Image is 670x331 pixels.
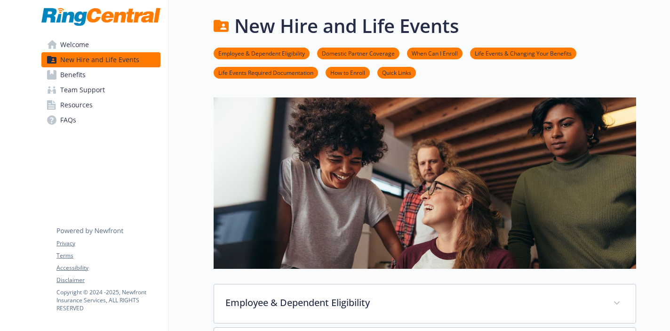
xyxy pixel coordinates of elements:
a: Quick Links [377,68,416,77]
a: Benefits [41,67,160,82]
img: new hire page banner [214,97,636,269]
a: Accessibility [56,264,160,272]
p: Copyright © 2024 - 2025 , Newfront Insurance Services, ALL RIGHTS RESERVED [56,288,160,312]
a: Life Events & Changing Your Benefits [470,48,576,57]
p: Employee & Dependent Eligibility [225,296,602,310]
a: New Hire and Life Events [41,52,160,67]
span: Welcome [60,37,89,52]
span: Team Support [60,82,105,97]
span: New Hire and Life Events [60,52,139,67]
span: Resources [60,97,93,113]
span: FAQs [60,113,76,128]
span: Benefits [60,67,86,82]
a: Employee & Dependent Eligibility [214,48,310,57]
a: Disclaimer [56,276,160,284]
a: Resources [41,97,160,113]
div: Employee & Dependent Eligibility [214,284,636,323]
a: Privacy [56,239,160,248]
h1: New Hire and Life Events [234,12,459,40]
a: Domestic Partner Coverage [317,48,399,57]
a: Life Events Required Documentation [214,68,318,77]
a: Terms [56,251,160,260]
a: When Can I Enroll [407,48,463,57]
a: How to Enroll [326,68,370,77]
a: Team Support [41,82,160,97]
a: FAQs [41,113,160,128]
a: Welcome [41,37,160,52]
